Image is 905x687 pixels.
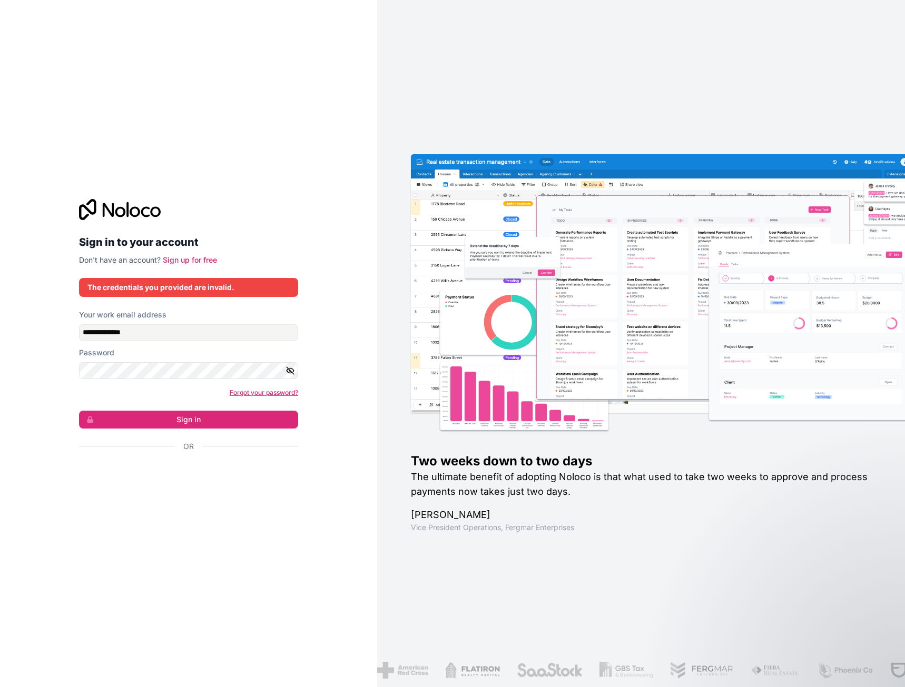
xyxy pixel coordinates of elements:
img: /assets/gbstax-C-GtDUiK.png [582,662,635,679]
div: The credentials you provided are invalid. [87,282,290,293]
h1: Vice President Operations , Fergmar Enterprises [411,522,871,533]
label: Password [79,347,114,358]
h1: [PERSON_NAME] [411,507,871,522]
span: Don't have an account? [79,255,161,264]
img: /assets/saastock-C6Zbiodz.png [499,662,565,679]
h1: Two weeks down to two days [411,453,871,470]
button: Sign in [79,411,298,429]
span: Or [183,441,194,452]
label: Your work email address [79,310,166,320]
input: Password [79,362,298,379]
img: /assets/fergmar-CudnrXN5.png [652,662,716,679]
a: Forgot your password? [230,389,298,396]
h2: The ultimate benefit of adopting Noloco is that what used to take two weeks to approve and proces... [411,470,871,499]
iframe: Knappen Logga in med Google [74,463,295,486]
iframe: Intercom notifications message [694,608,905,682]
img: /assets/flatiron-C8eUkumj.png [427,662,482,679]
input: Email address [79,324,298,341]
img: /assets/american-red-cross-BAupjrZR.png [359,662,410,679]
h2: Sign in to your account [79,233,298,252]
a: Sign up for free [163,255,217,264]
